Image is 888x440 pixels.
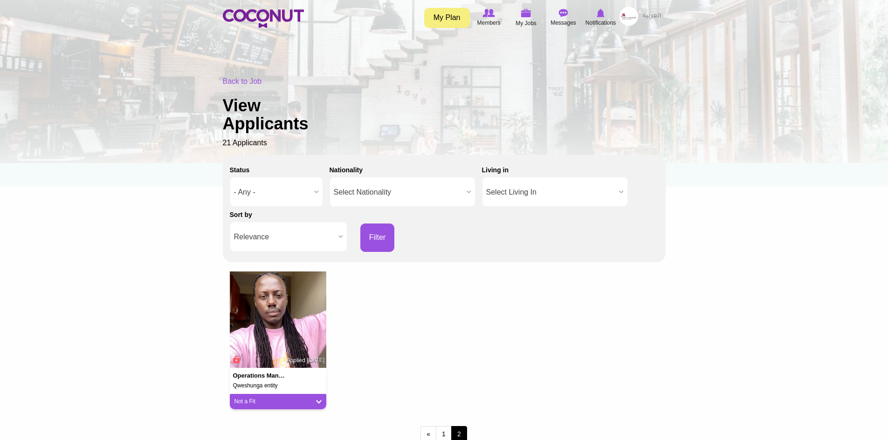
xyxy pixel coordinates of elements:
span: Notifications [585,18,616,27]
img: My Jobs [521,9,531,17]
img: Browse Members [482,9,495,17]
label: Sort by [230,210,252,219]
span: - Any - [234,177,310,207]
img: Notifications [597,9,605,17]
a: My Plan [424,8,470,28]
img: Rogers Lubega's picture [230,271,327,368]
img: Messages [559,9,568,17]
div: 21 Applicants [223,76,666,149]
span: Select Nationality [334,177,463,207]
label: Status [230,165,250,175]
a: العربية [638,7,666,26]
a: My Jobs My Jobs [508,7,545,29]
a: Browse Members Members [470,7,508,28]
span: Select Living In [486,177,615,207]
a: Messages Messages [545,7,582,28]
span: Members [477,18,500,27]
label: Living in [482,165,509,175]
span: Connect to Unlock the Profile [232,355,240,364]
span: Relevance [234,222,335,252]
span: Messages [551,18,576,27]
h5: Qweshunga entity [233,383,324,389]
a: Notifications Notifications [582,7,620,28]
a: Back to Job [223,77,262,85]
img: Home [223,9,304,28]
button: Filter [360,223,395,252]
h1: View Applicants [223,96,339,133]
label: Nationality [330,165,363,175]
a: Not a Fit [234,398,322,406]
span: My Jobs [516,19,537,28]
h4: Operations manager [233,372,287,379]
